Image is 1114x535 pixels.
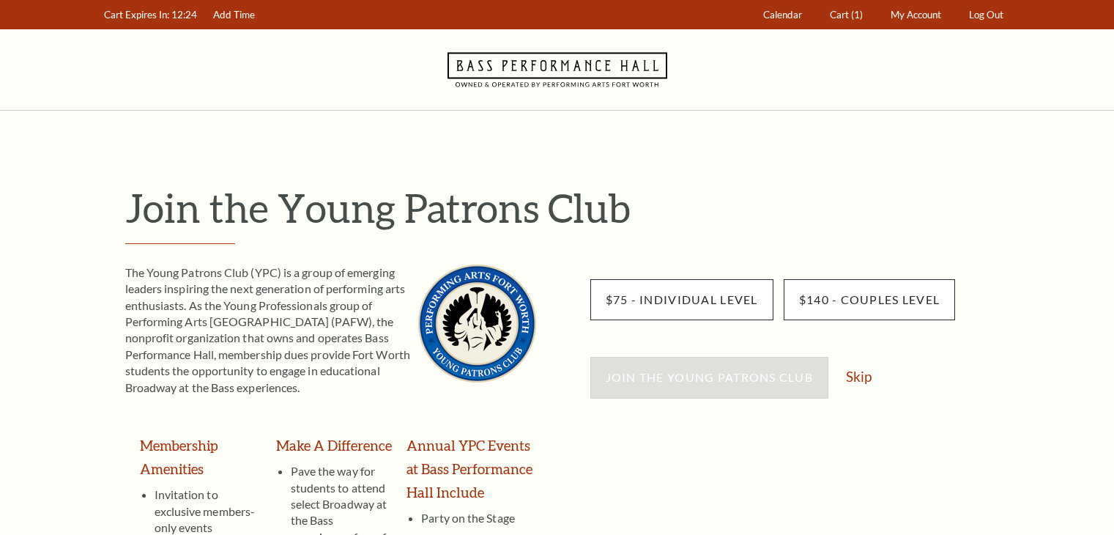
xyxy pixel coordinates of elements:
span: (1) [851,9,863,21]
input: $75 - Individual Level [590,279,773,320]
p: The Young Patrons Club (YPC) is a group of emerging leaders inspiring the next generation of perf... [125,265,536,396]
a: Cart (1) [822,1,869,29]
a: Skip [846,369,872,383]
h3: Annual YPC Events at Bass Performance Hall Include [406,434,535,504]
input: $140 - Couples Level [784,279,956,320]
li: Party on the Stage [421,510,535,526]
h3: Membership Amenities [140,434,261,481]
h3: Make A Difference [276,434,393,457]
a: Calendar [756,1,809,29]
h1: Join the Young Patrons Club [125,184,1011,232]
span: Cart [830,9,849,21]
span: Cart Expires In: [104,9,169,21]
span: Join the Young Patrons Club [606,370,814,384]
a: My Account [883,1,948,29]
button: Join the Young Patrons Club [590,357,829,398]
a: Add Time [206,1,261,29]
a: Log Out [962,1,1010,29]
span: Calendar [763,9,802,21]
span: 12:24 [171,9,197,21]
span: My Account [891,9,941,21]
